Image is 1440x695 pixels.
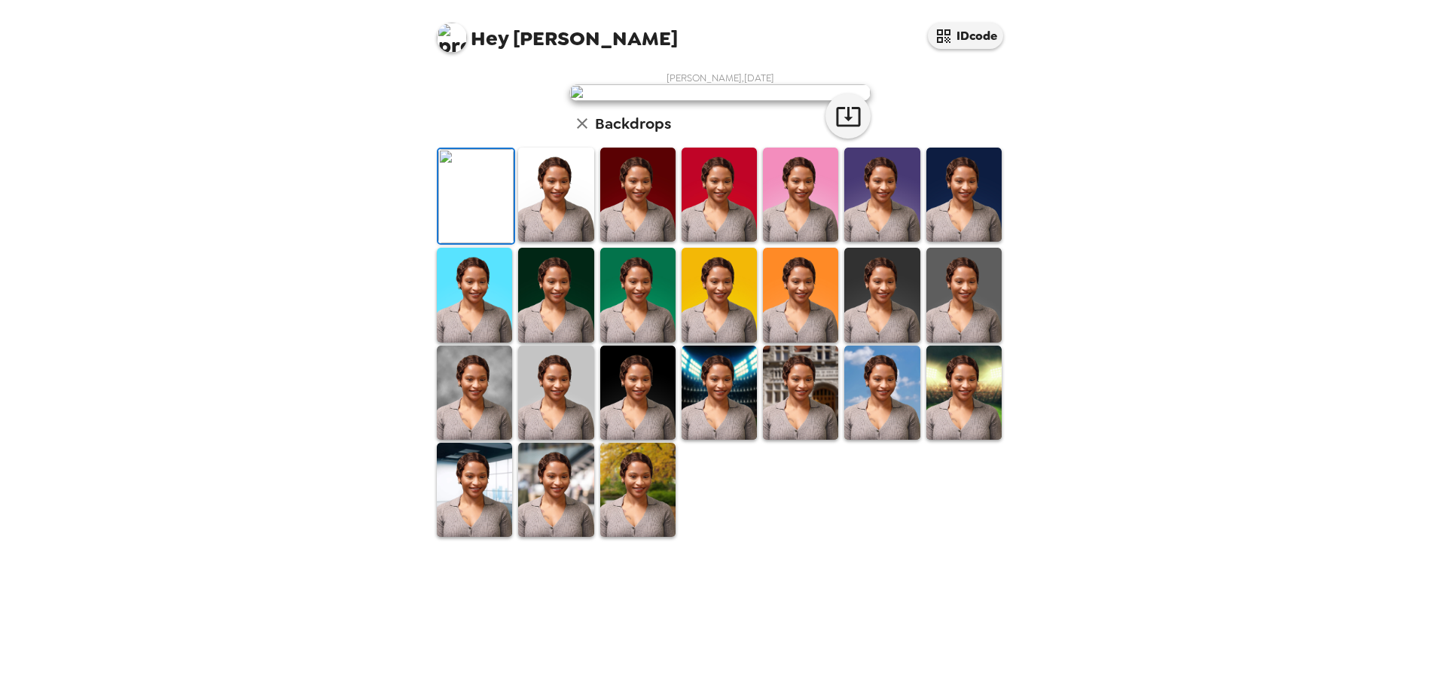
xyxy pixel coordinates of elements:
img: Original [438,149,514,243]
h6: Backdrops [595,111,671,136]
img: user [569,84,871,101]
span: [PERSON_NAME] , [DATE] [667,72,774,84]
span: Hey [471,25,508,52]
button: IDcode [928,23,1003,49]
img: profile pic [437,23,467,53]
span: [PERSON_NAME] [437,15,678,49]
